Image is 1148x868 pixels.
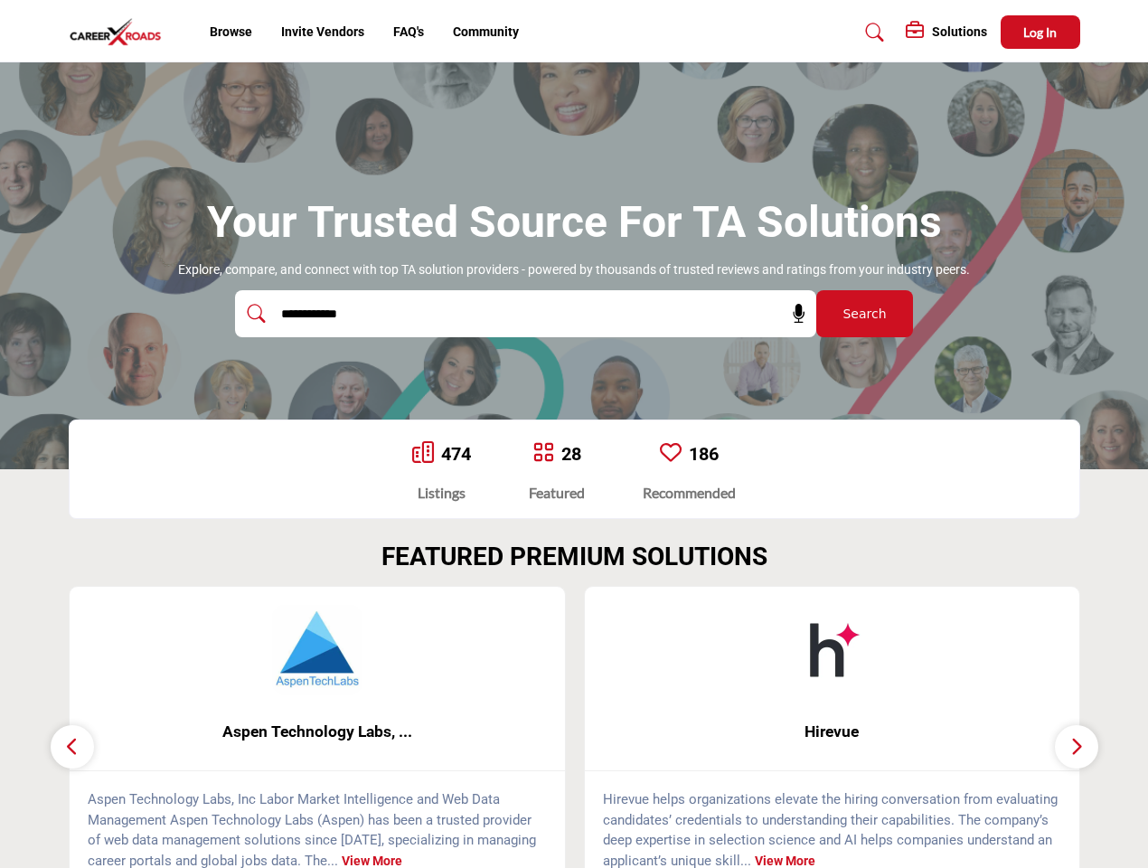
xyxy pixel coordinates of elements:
a: View More [342,854,402,868]
img: Site Logo [69,17,172,47]
a: FAQ's [393,24,424,39]
a: Aspen Technology Labs, ... [70,708,565,756]
span: Search by Voice [777,305,808,323]
button: Log In [1001,15,1080,49]
a: Search [848,18,896,47]
h1: Your Trusted Source for TA Solutions [207,194,942,250]
b: Hirevue [612,708,1053,756]
button: Search [816,290,913,337]
a: View More [755,854,815,868]
span: Log In [1023,24,1057,40]
span: Aspen Technology Labs, ... [97,720,538,743]
h2: FEATURED PREMIUM SOLUTIONS [381,542,767,572]
div: Featured [529,482,585,504]
a: Community [453,24,519,39]
div: Solutions [906,22,987,43]
div: Listings [412,482,471,504]
a: Go to Featured [532,441,554,467]
a: Browse [210,24,252,39]
a: Go to Recommended [660,441,682,467]
a: 186 [689,443,719,465]
a: 474 [441,443,471,465]
h5: Solutions [932,24,987,40]
span: Hirevue [612,720,1053,743]
a: 28 [561,443,581,465]
b: Aspen Technology Labs, Inc. [97,708,538,756]
img: Aspen Technology Labs, Inc. [272,605,362,695]
span: Search [842,305,886,324]
img: Hirevue [786,605,877,695]
p: Explore, compare, and connect with top TA solution providers - powered by thousands of trusted re... [178,261,970,279]
a: Hirevue [585,708,1080,756]
a: Invite Vendors [281,24,364,39]
div: Recommended [643,482,736,504]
